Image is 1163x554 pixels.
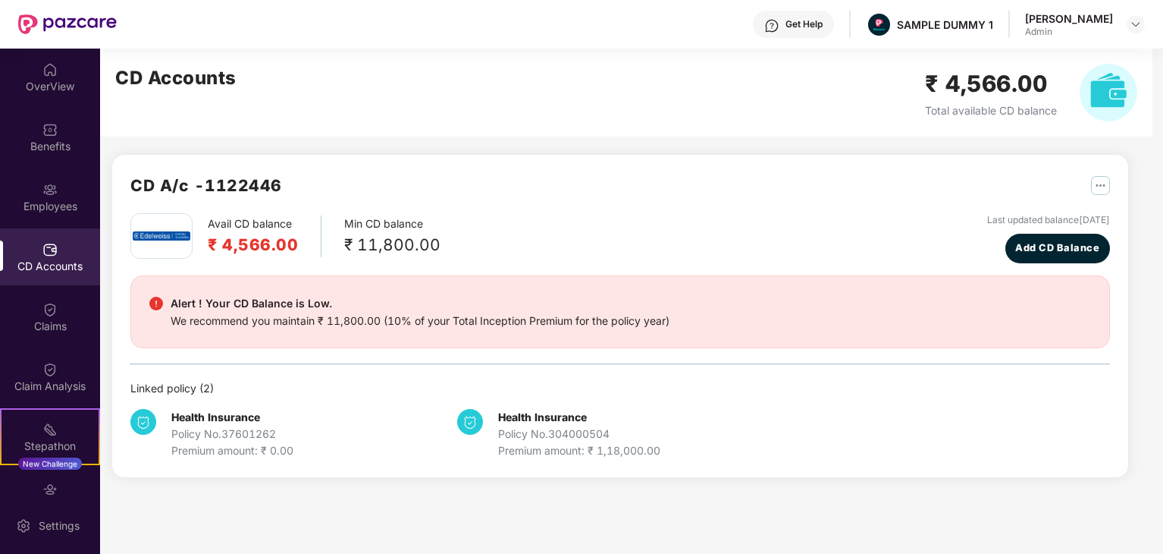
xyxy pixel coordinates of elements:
[1015,241,1099,256] span: Add CD Balance
[1025,11,1113,26] div: [PERSON_NAME]
[42,302,58,317] img: svg+xml;base64,PHN2ZyBpZD0iQ2xhaW0iIHhtbG5zPSJodHRwOi8vd3d3LnczLm9yZy8yMDAwL3N2ZyIgd2lkdGg9IjIwIi...
[897,17,993,32] div: SAMPLE DUMMY 1
[1005,234,1110,263] button: Add CD Balance
[130,380,1110,397] div: Linked policy ( 2 )
[42,122,58,137] img: svg+xml;base64,PHN2ZyBpZD0iQmVuZWZpdHMiIHhtbG5zPSJodHRwOi8vd3d3LnczLm9yZy8yMDAwL3N2ZyIgd2lkdGg9Ij...
[2,439,99,454] div: Stepathon
[171,411,260,423] b: Health Insurance
[16,518,31,534] img: svg+xml;base64,PHN2ZyBpZD0iU2V0dGluZy0yMHgyMCIgeG1sbnM9Imh0dHA6Ly93d3cudzMub3JnLzIwMDAvc3ZnIiB3aW...
[171,426,293,442] div: Policy No. 37601262
[344,216,440,257] div: Min CD balance
[18,458,82,470] div: New Challenge
[764,18,779,33] img: svg+xml;base64,PHN2ZyBpZD0iSGVscC0zMngzMiIgeG1sbnM9Imh0dHA6Ly93d3cudzMub3JnLzIwMDAvc3ZnIiB3aWR0aD...
[344,232,440,257] div: ₹ 11,800.00
[34,518,84,534] div: Settings
[498,411,587,423] b: Health Insurance
[171,294,669,313] div: Alert ! Your CD Balance is Low.
[149,297,163,310] img: svg+xml;base64,PHN2ZyBpZD0iRGFuZ2VyX2FsZXJ0IiBkYXRhLW5hbWU9IkRhbmdlciBhbGVydCIgeG1sbnM9Imh0dHA6Ly...
[1091,176,1110,195] img: svg+xml;base64,PHN2ZyB4bWxucz0iaHR0cDovL3d3dy53My5vcmcvMjAwMC9zdmciIHdpZHRoPSIyNSIgaGVpZ2h0PSIyNS...
[42,182,58,197] img: svg+xml;base64,PHN2ZyBpZD0iRW1wbG95ZWVzIiB4bWxucz0iaHR0cDovL3d3dy53My5vcmcvMjAwMC9zdmciIHdpZHRoPS...
[115,64,237,93] h2: CD Accounts
[133,231,190,240] img: edel.png
[1130,18,1142,30] img: svg+xml;base64,PHN2ZyBpZD0iRHJvcGRvd24tMzJ4MzIiIHhtbG5zPSJodHRwOi8vd3d3LnczLm9yZy8yMDAwL3N2ZyIgd2...
[171,442,293,459] div: Premium amount: ₹ 0.00
[42,482,58,497] img: svg+xml;base64,PHN2ZyBpZD0iRW5kb3JzZW1lbnRzIiB4bWxucz0iaHR0cDovL3d3dy53My5vcmcvMjAwMC9zdmciIHdpZH...
[208,216,321,257] div: Avail CD balance
[987,213,1110,228] div: Last updated balance [DATE]
[868,14,890,36] img: Pazcare_Alternative_logo-01-01.png
[498,426,660,442] div: Policy No. 304000504
[1080,64,1137,121] img: svg+xml;base64,PHN2ZyB4bWxucz0iaHR0cDovL3d3dy53My5vcmcvMjAwMC9zdmciIHhtbG5zOnhsaW5rPSJodHRwOi8vd3...
[498,442,660,459] div: Premium amount: ₹ 1,18,000.00
[42,242,58,257] img: svg+xml;base64,PHN2ZyBpZD0iQ0RfQWNjb3VudHMiIGRhdGEtbmFtZT0iQ0QgQWNjb3VudHMiIHhtbG5zPSJodHRwOi8vd3...
[171,313,669,329] div: We recommend you maintain ₹ 11,800.00 (10% of your Total Inception Premium for the policy year)
[1025,26,1113,38] div: Admin
[457,409,483,435] img: svg+xml;base64,PHN2ZyB4bWxucz0iaHR0cDovL3d3dy53My5vcmcvMjAwMC9zdmciIHdpZHRoPSIzNCIgaGVpZ2h0PSIzNC...
[925,66,1057,102] h2: ₹ 4,566.00
[130,173,282,198] h2: CD A/c - 1122446
[130,409,156,435] img: svg+xml;base64,PHN2ZyB4bWxucz0iaHR0cDovL3d3dy53My5vcmcvMjAwMC9zdmciIHdpZHRoPSIzNCIgaGVpZ2h0PSIzNC...
[42,62,58,77] img: svg+xml;base64,PHN2ZyBpZD0iSG9tZSIgeG1sbnM9Imh0dHA6Ly93d3cudzMub3JnLzIwMDAvc3ZnIiB3aWR0aD0iMjAiIG...
[42,422,58,437] img: svg+xml;base64,PHN2ZyB4bWxucz0iaHR0cDovL3d3dy53My5vcmcvMjAwMC9zdmciIHdpZHRoPSIyMSIgaGVpZ2h0PSIyMC...
[925,104,1057,117] span: Total available CD balance
[785,18,823,30] div: Get Help
[42,362,58,377] img: svg+xml;base64,PHN2ZyBpZD0iQ2xhaW0iIHhtbG5zPSJodHRwOi8vd3d3LnczLm9yZy8yMDAwL3N2ZyIgd2lkdGg9IjIwIi...
[18,14,117,34] img: New Pazcare Logo
[208,232,298,257] h2: ₹ 4,566.00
